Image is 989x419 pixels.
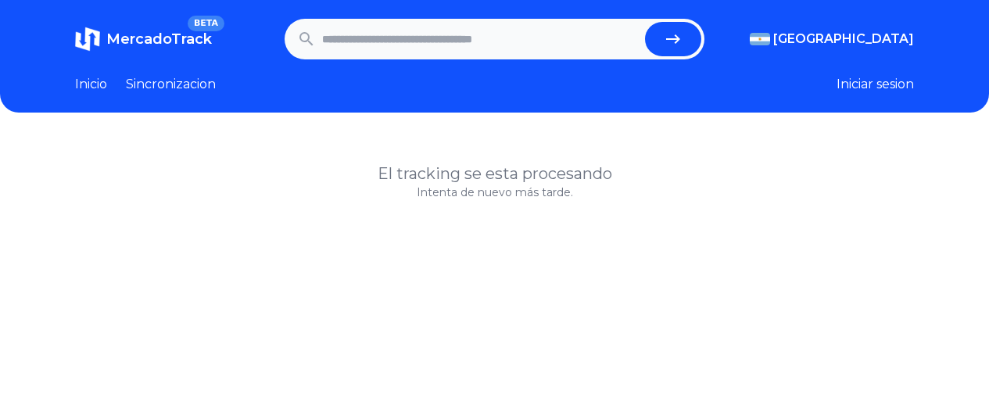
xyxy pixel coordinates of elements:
[750,30,914,48] button: [GEOGRAPHIC_DATA]
[106,30,212,48] span: MercadoTrack
[126,75,216,94] a: Sincronizacion
[75,75,107,94] a: Inicio
[75,27,100,52] img: MercadoTrack
[750,33,770,45] img: Argentina
[837,75,914,94] button: Iniciar sesion
[188,16,224,31] span: BETA
[773,30,914,48] span: [GEOGRAPHIC_DATA]
[75,27,212,52] a: MercadoTrackBETA
[75,184,914,200] p: Intenta de nuevo más tarde.
[75,163,914,184] h1: El tracking se esta procesando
